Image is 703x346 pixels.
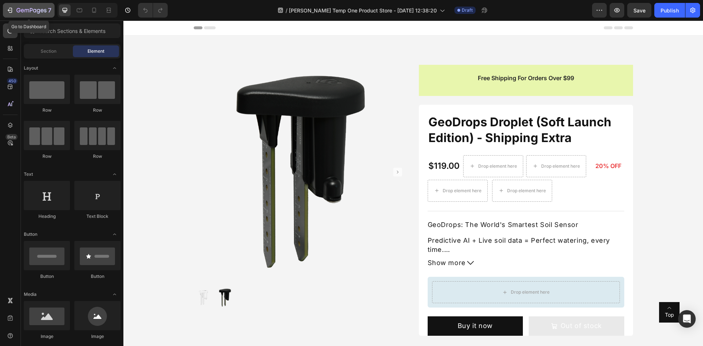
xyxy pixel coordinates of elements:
button: Buy it now [304,296,400,315]
span: Text [24,171,33,178]
button: 7 [3,3,55,18]
div: Out of stock [437,300,479,311]
span: Draft [462,7,473,14]
span: Layout [24,65,38,71]
button: Save [627,3,651,18]
div: Row [24,153,70,160]
span: / [286,7,287,14]
p: Predictive AI + Live soil data = Perfect watering, every time. Directly controls compatible irrig... [304,215,501,234]
div: Button [74,273,120,280]
div: Image [24,333,70,340]
span: Button [24,231,37,238]
button: Carousel Next Arrow [270,147,279,156]
span: Toggle open [109,62,120,74]
div: Drop element here [319,167,358,173]
div: Overlay [536,282,556,302]
iframe: Design area [123,21,703,346]
p: GeoDrops: The World's Smartest Soil Sensor [304,200,501,209]
div: 450 [7,78,18,84]
div: Undo/Redo [138,3,168,18]
div: Row [74,153,120,160]
span: Save [633,7,646,14]
div: Drop element here [355,143,394,149]
div: Button [24,273,70,280]
input: Search Sections & Elements [24,23,120,38]
div: Row [24,107,70,114]
p: Free Shipping For Orders Over $99 [302,54,503,62]
div: Beta [5,134,18,140]
button: Publish [654,3,685,18]
div: Background Image [536,282,556,302]
div: Row [74,107,120,114]
div: Image [74,333,120,340]
div: Heading [24,213,70,220]
div: Open Intercom Messenger [678,310,696,328]
h1: GeoDrops Droplet (Soft Launch Edition) - Shipping Extra [304,93,501,126]
div: $119.00 [304,139,337,152]
span: Toggle open [109,228,120,240]
span: Show more [304,237,342,248]
div: Drop element here [418,143,457,149]
div: Buy it now [334,300,369,311]
span: Media [24,291,37,298]
div: Publish [661,7,679,14]
p: Top [536,290,555,298]
p: 20% OFF [466,142,498,149]
button: Out of stock [405,296,501,315]
span: Toggle open [109,168,120,180]
span: Toggle open [109,289,120,300]
button: Show more [304,237,501,248]
span: Section [41,48,56,55]
div: Drop element here [384,167,423,173]
span: Element [88,48,104,55]
p: 7 [48,6,51,15]
div: Text Block [74,213,120,220]
span: [PERSON_NAME] Temp One Product Store - [DATE] 12:38:20 [289,7,437,14]
div: Drop element here [387,269,426,275]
